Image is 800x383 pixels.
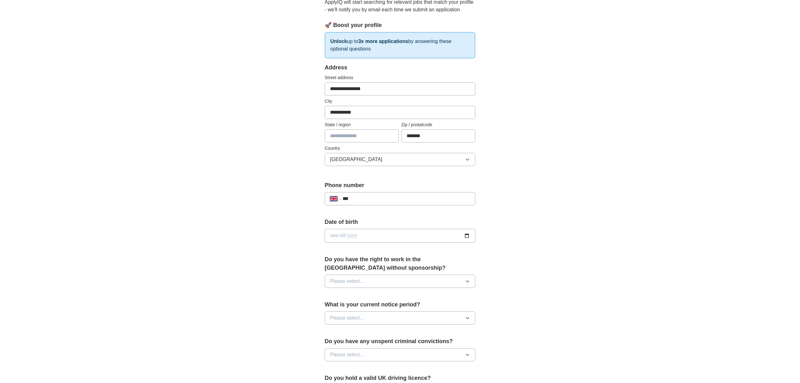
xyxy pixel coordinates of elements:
span: Please select... [330,314,364,322]
span: Please select... [330,351,364,359]
button: Please select... [325,311,475,325]
label: Zip / postalcode [401,121,475,128]
label: Street address [325,74,475,81]
label: City [325,98,475,105]
button: [GEOGRAPHIC_DATA] [325,153,475,166]
label: Phone number [325,181,475,190]
label: State / region [325,121,399,128]
label: What is your current notice period? [325,300,475,309]
label: Do you have the right to work in the [GEOGRAPHIC_DATA] without sponsorship? [325,255,475,272]
span: Please select... [330,278,364,285]
label: Date of birth [325,218,475,226]
div: Address [325,63,475,72]
strong: Unlock [330,39,347,44]
div: 🚀 Boost your profile [325,21,475,30]
button: Please select... [325,275,475,288]
label: Do you hold a valid UK driving licence? [325,374,475,382]
span: [GEOGRAPHIC_DATA] [330,156,382,163]
label: Country [325,145,475,152]
button: Please select... [325,348,475,361]
label: Do you have any unspent criminal convictions? [325,337,475,346]
p: up to by answering these optional questions [325,32,475,58]
strong: 3x more applications [358,39,408,44]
